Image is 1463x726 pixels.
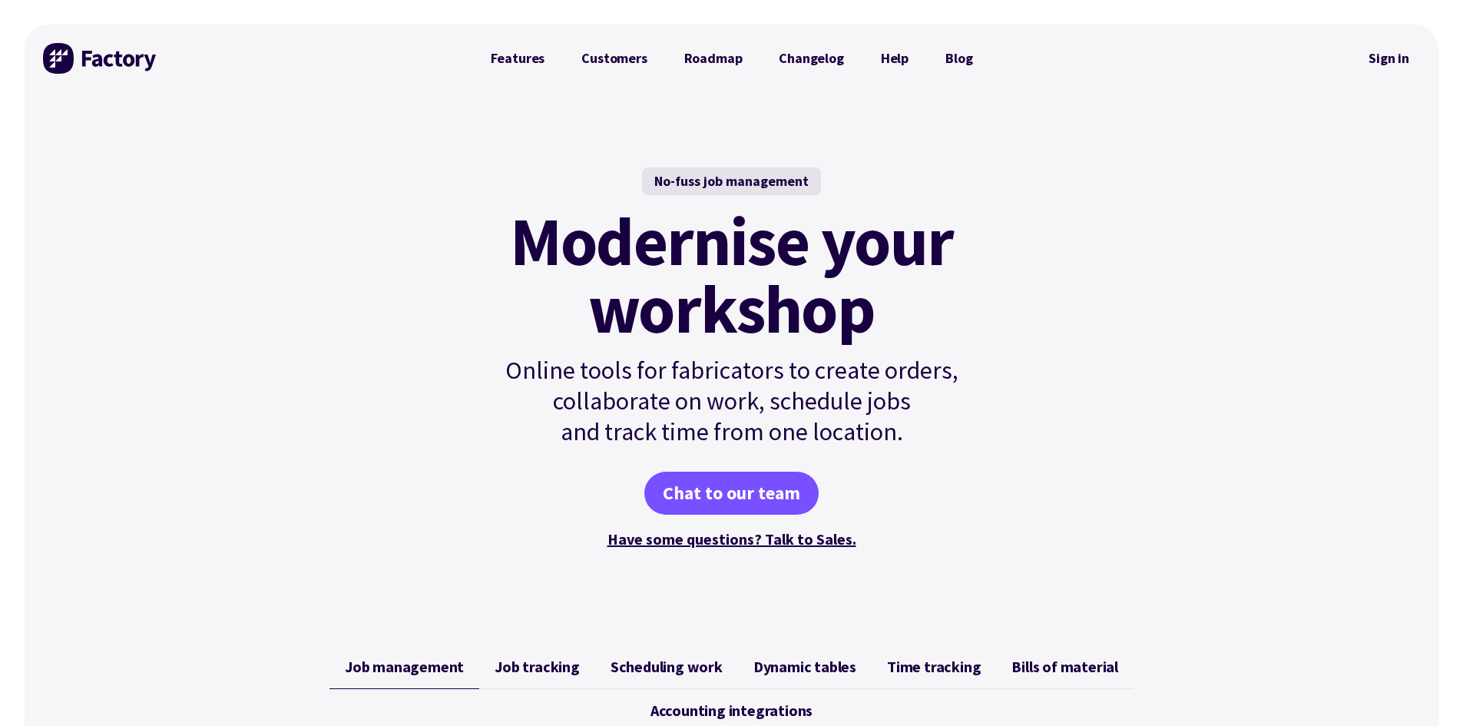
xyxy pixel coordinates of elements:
[1358,41,1420,76] a: Sign in
[642,167,821,195] div: No-fuss job management
[927,43,991,74] a: Blog
[607,529,856,549] a: Have some questions? Talk to Sales.
[760,43,862,74] a: Changelog
[472,43,564,74] a: Features
[753,658,856,676] span: Dynamic tables
[611,658,723,676] span: Scheduling work
[472,355,991,447] p: Online tools for fabricators to create orders, collaborate on work, schedule jobs and track time ...
[345,658,464,676] span: Job management
[510,207,953,343] mark: Modernise your workshop
[1011,658,1118,676] span: Bills of material
[887,658,981,676] span: Time tracking
[666,43,761,74] a: Roadmap
[644,472,819,515] a: Chat to our team
[563,43,665,74] a: Customers
[43,43,158,74] img: Factory
[862,43,927,74] a: Help
[1358,41,1420,76] nav: Secondary Navigation
[495,658,580,676] span: Job tracking
[650,701,813,720] span: Accounting integrations
[472,43,991,74] nav: Primary Navigation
